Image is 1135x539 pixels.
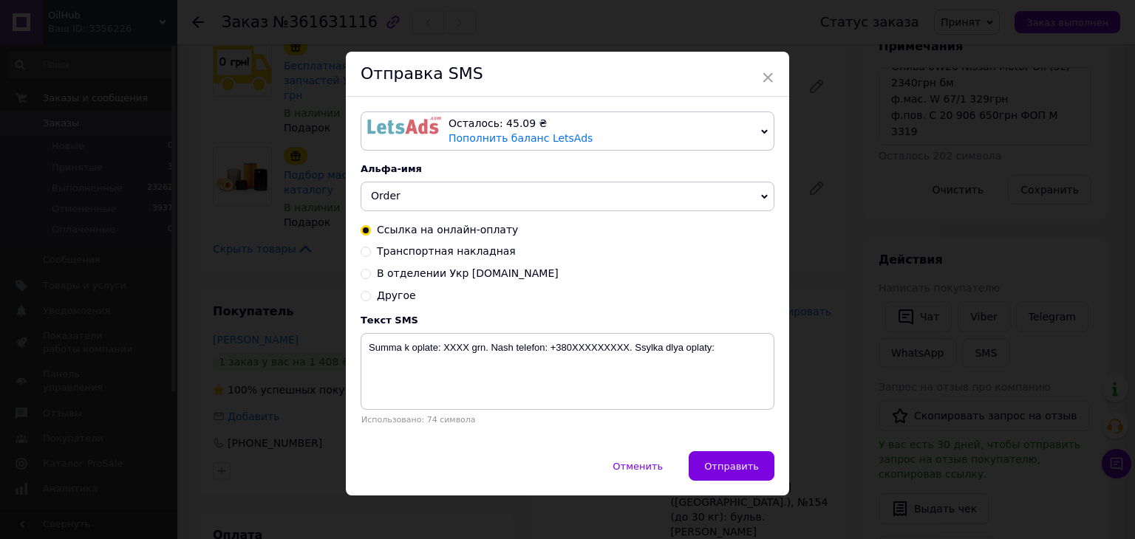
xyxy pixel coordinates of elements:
[449,132,593,144] a: Пополнить баланс LetsAds
[377,224,518,236] span: Ссылка на онлайн-оплату
[761,65,774,90] span: ×
[689,451,774,481] button: Отправить
[597,451,678,481] button: Отменить
[361,333,774,410] textarea: Summa k oplate: XXXX grn. Nash telefon: +380XXXXXXXXX. Ssylka dlya oplaty:
[371,190,401,202] span: Order
[361,315,774,326] div: Текст SMS
[346,52,789,97] div: Отправка SMS
[377,289,416,301] span: Другое
[361,415,774,425] div: Использовано: 74 символа
[613,461,663,472] span: Отменить
[449,117,755,131] div: Осталось: 45.09 ₴
[704,461,759,472] span: Отправить
[361,163,422,174] span: Альфа-имя
[377,267,559,279] span: В отделении Укр [DOMAIN_NAME]
[377,245,516,257] span: Транспортная накладная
